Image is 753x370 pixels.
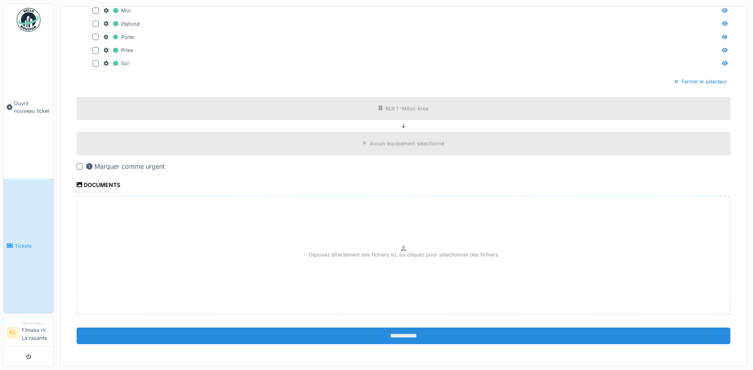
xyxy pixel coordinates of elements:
div: RLR 1 -Milon Area [385,105,428,112]
div: Demandeur [22,320,50,326]
li: FL [7,327,19,339]
div: Porte [104,32,134,42]
li: Fitness rlr La rasante [22,320,50,345]
div: Plafond [104,19,140,29]
span: Tickets [15,242,50,250]
a: FL DemandeurFitness rlr La rasante [7,320,50,347]
img: Badge_color-CXgf-gQk.svg [17,8,40,32]
p: Déposez directement des fichiers ici, ou cliquez pour sélectionner des fichiers [309,251,498,258]
a: Ouvrir nouveau ticket [4,36,54,179]
div: Aucun équipement sélectionné [370,140,444,147]
div: Documents [77,179,120,193]
div: Sol [104,58,129,68]
a: Tickets [4,179,54,313]
div: Fermer le sélecteur [671,76,730,87]
div: Mur [104,6,131,15]
div: Prise [104,45,133,55]
div: Marquer comme urgent [86,162,165,171]
span: Ouvrir nouveau ticket [14,100,50,115]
